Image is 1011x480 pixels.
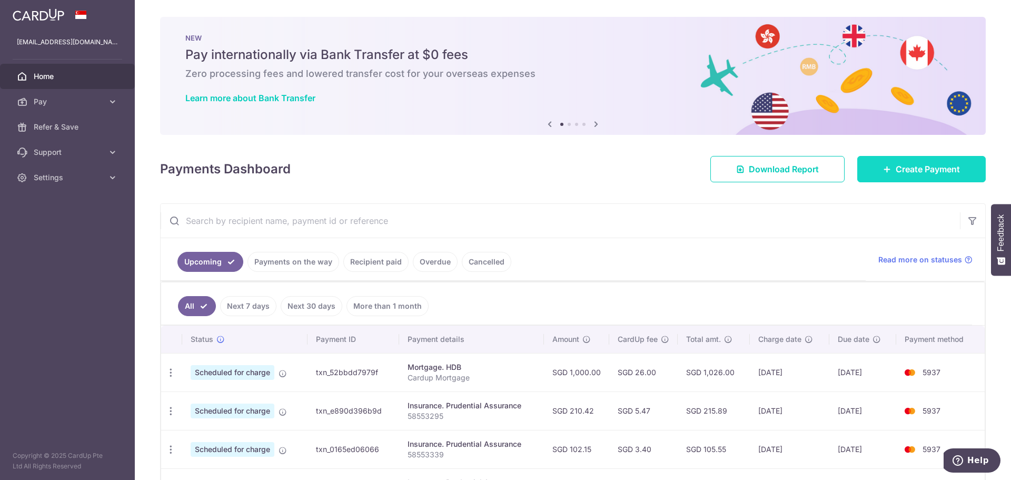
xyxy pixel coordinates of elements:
td: SGD 1,000.00 [544,353,609,391]
span: Scheduled for charge [191,442,274,457]
td: [DATE] [750,391,829,430]
span: Feedback [996,214,1006,251]
a: More than 1 month [346,296,429,316]
a: Next 30 days [281,296,342,316]
td: SGD 102.15 [544,430,609,468]
span: 5937 [923,445,940,454]
span: Download Report [749,163,819,175]
h6: Zero processing fees and lowered transfer cost for your overseas expenses [185,67,960,80]
h5: Pay internationally via Bank Transfer at $0 fees [185,46,960,63]
span: Refer & Save [34,122,103,132]
input: Search by recipient name, payment id or reference [161,204,960,238]
td: txn_e890d396b9d [308,391,399,430]
span: Read more on statuses [878,254,962,265]
a: Create Payment [857,156,986,182]
td: [DATE] [829,430,896,468]
span: Support [34,147,103,158]
span: CardUp fee [618,334,658,345]
button: Feedback - Show survey [991,204,1011,276]
span: Scheduled for charge [191,365,274,380]
td: SGD 5.47 [609,391,678,430]
p: 58553295 [408,411,536,422]
span: Scheduled for charge [191,404,274,418]
p: Cardup Mortgage [408,373,536,383]
h4: Payments Dashboard [160,160,291,179]
span: Charge date [758,334,801,345]
span: Settings [34,172,103,183]
img: Bank transfer banner [160,17,986,135]
span: 5937 [923,406,940,415]
a: Recipient paid [343,252,409,272]
img: Bank Card [899,366,920,379]
td: SGD 105.55 [678,430,750,468]
span: Due date [838,334,869,345]
iframe: Opens a widget where you can find more information [944,448,1000,475]
a: Payments on the way [247,252,339,272]
span: Status [191,334,213,345]
th: Payment ID [308,326,399,353]
div: Mortgage. HDB [408,362,536,373]
td: SGD 215.89 [678,391,750,430]
img: CardUp [13,8,64,21]
td: [DATE] [829,353,896,391]
a: Learn more about Bank Transfer [185,93,315,103]
a: Cancelled [462,252,511,272]
p: NEW [185,34,960,42]
p: [EMAIL_ADDRESS][DOMAIN_NAME] [17,37,118,47]
span: 5937 [923,368,940,377]
td: txn_0165ed06066 [308,430,399,468]
td: txn_52bbdd7979f [308,353,399,391]
div: Insurance. Prudential Assurance [408,400,536,411]
span: Create Payment [896,163,960,175]
div: Insurance. Prudential Assurance [408,439,536,449]
td: SGD 210.42 [544,391,609,430]
td: [DATE] [750,430,829,468]
td: SGD 3.40 [609,430,678,468]
span: Total amt. [686,334,721,345]
p: 58553339 [408,449,536,460]
img: Bank Card [899,443,920,456]
th: Payment details [399,326,544,353]
span: Amount [552,334,579,345]
td: [DATE] [750,353,829,391]
img: Bank Card [899,405,920,417]
a: Overdue [413,252,458,272]
a: Next 7 days [220,296,276,316]
a: Download Report [710,156,845,182]
td: SGD 1,026.00 [678,353,750,391]
span: Home [34,71,103,82]
th: Payment method [896,326,985,353]
a: All [178,296,216,316]
span: Pay [34,96,103,107]
td: [DATE] [829,391,896,430]
td: SGD 26.00 [609,353,678,391]
a: Read more on statuses [878,254,973,265]
a: Upcoming [177,252,243,272]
